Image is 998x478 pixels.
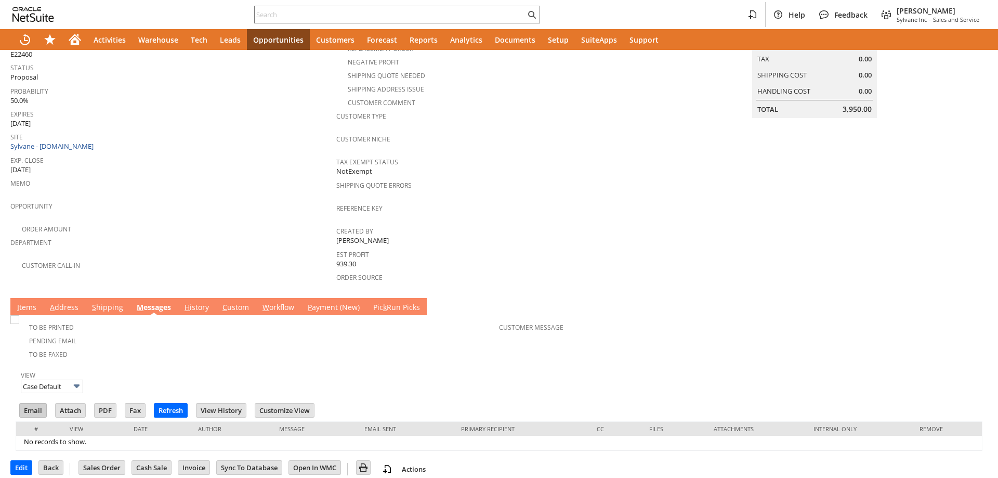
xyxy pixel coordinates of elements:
[336,273,383,282] a: Order Source
[279,425,349,433] div: Message
[15,302,39,314] a: Items
[495,35,535,45] span: Documents
[56,404,85,417] input: Attach
[132,29,185,50] a: Warehouse
[843,104,872,114] span: 3,950.00
[39,461,63,474] input: Back
[310,29,361,50] a: Customers
[714,425,798,433] div: Attachments
[526,8,538,21] svg: Search
[253,35,304,45] span: Opportunities
[217,461,282,474] input: Sync To Database
[10,72,38,82] span: Proposal
[70,425,117,433] div: View
[134,302,174,314] a: Messages
[364,425,445,433] div: Email Sent
[44,33,56,46] svg: Shortcuts
[10,202,52,211] a: Opportunity
[367,35,397,45] span: Forecast
[125,404,145,417] input: Fax
[548,35,569,45] span: Setup
[10,315,19,324] img: Unchecked
[10,119,31,128] span: [DATE]
[79,461,125,474] input: Sales Order
[20,404,46,417] input: Email
[132,461,171,474] input: Cash Sale
[757,86,810,96] a: Handling Cost
[897,6,979,16] span: [PERSON_NAME]
[247,29,310,50] a: Opportunities
[757,70,807,80] a: Shipping Cost
[154,404,187,417] input: Refresh
[12,29,37,50] a: Recent Records
[336,181,412,190] a: Shipping Quote Errors
[383,302,387,312] span: k
[403,29,444,50] a: Reports
[29,337,76,345] a: Pending Email
[137,302,143,312] span: M
[29,323,74,332] a: To Be Printed
[499,323,563,332] a: Customer Message
[19,33,31,46] svg: Recent Records
[969,300,981,313] a: Unrolled view on
[10,87,48,96] a: Probability
[138,35,178,45] span: Warehouse
[95,404,116,417] input: PDF
[178,461,209,474] input: Invoice
[92,302,96,312] span: S
[62,29,87,50] a: Home
[308,302,312,312] span: P
[336,250,369,259] a: Est Profit
[410,35,438,45] span: Reports
[813,425,903,433] div: Internal Only
[597,425,634,433] div: Cc
[214,29,247,50] a: Leads
[17,302,19,312] span: I
[185,29,214,50] a: Tech
[260,302,297,314] a: Workflow
[336,204,383,213] a: Reference Key
[450,35,482,45] span: Analytics
[357,461,370,474] img: Print
[336,135,390,144] a: Customer Niche
[757,54,769,63] a: Tax
[336,166,372,176] span: NotExempt
[220,35,241,45] span: Leads
[16,436,982,450] td: No records to show.
[87,29,132,50] a: Activities
[10,133,23,141] a: Site
[920,425,974,433] div: Remove
[757,105,778,114] a: Total
[897,16,927,23] span: Sylvane Inc
[89,302,126,314] a: Shipping
[929,16,931,23] span: -
[461,425,581,433] div: Primary Recipient
[489,29,542,50] a: Documents
[859,54,872,64] span: 0.00
[348,98,415,107] a: Customer Comment
[336,227,373,236] a: Created By
[336,259,356,269] span: 939.30
[24,425,54,433] div: #
[11,461,32,474] input: Edit
[47,302,81,314] a: Address
[10,141,96,151] a: Sylvane - [DOMAIN_NAME]
[69,33,81,46] svg: Home
[21,371,35,380] a: View
[289,461,340,474] input: Open In WMC
[336,158,398,166] a: Tax Exempt Status
[305,302,362,314] a: Payment (New)
[398,464,430,474] a: Actions
[10,179,30,188] a: Memo
[357,461,370,474] input: Print
[10,63,34,72] a: Status
[444,29,489,50] a: Analytics
[94,35,126,45] span: Activities
[37,29,62,50] div: Shortcuts
[10,238,51,247] a: Department
[12,7,54,22] svg: logo
[859,70,872,80] span: 0.00
[191,35,207,45] span: Tech
[649,425,698,433] div: Files
[859,86,872,96] span: 0.00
